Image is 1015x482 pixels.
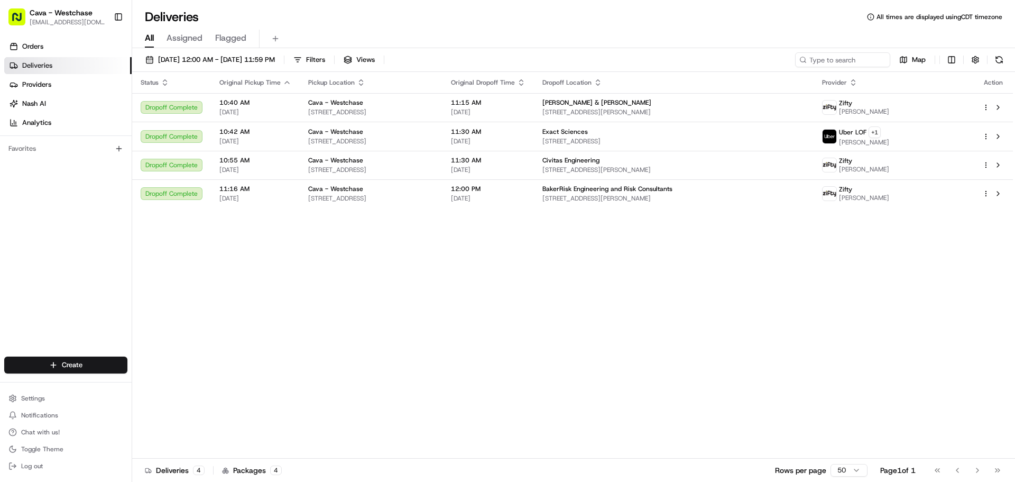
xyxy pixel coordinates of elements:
span: [STREET_ADDRESS] [542,137,805,145]
span: Exact Sciences [542,128,588,136]
span: [STREET_ADDRESS] [308,166,434,174]
a: Nash AI [4,95,132,112]
span: [DATE] [451,137,525,145]
span: [DATE] [219,194,291,203]
a: Orders [4,38,132,55]
button: Toggle Theme [4,442,127,457]
img: zifty-logo-trans-sq.png [823,158,836,172]
span: [DATE] [94,164,115,172]
button: Map [894,52,930,67]
input: Clear [27,68,174,79]
span: Knowledge Base [21,237,81,247]
span: • [88,164,91,172]
span: Filters [306,55,325,65]
span: Original Dropoff Time [451,78,515,87]
span: [DATE] [219,137,291,145]
div: We're available if you need us! [48,112,145,120]
img: uber-new-logo.jpeg [823,130,836,143]
span: Notifications [21,411,58,420]
span: [STREET_ADDRESS] [308,194,434,203]
span: Uber LOF [839,128,866,137]
span: Map [912,55,926,65]
img: Wisdom Oko [11,183,27,203]
span: 11:30 AM [451,156,525,165]
img: Grace Nketiah [11,154,27,171]
span: Dropoff Location [542,78,592,87]
div: 💻 [89,238,98,246]
a: Providers [4,76,132,93]
span: Deliveries [22,61,52,70]
span: [STREET_ADDRESS] [308,137,434,145]
button: Settings [4,391,127,406]
span: • [115,193,118,201]
span: [DATE] [219,166,291,174]
span: Orders [22,42,43,51]
h1: Deliveries [145,8,199,25]
div: Start new chat [48,101,173,112]
span: [PERSON_NAME] [839,107,889,116]
span: Zifty [839,157,852,165]
button: See all [164,135,192,148]
span: 12:00 PM [451,185,525,193]
img: 4920774857489_3d7f54699973ba98c624_72.jpg [22,101,41,120]
a: 📗Knowledge Base [6,232,85,251]
span: Cava - Westchase [308,128,363,136]
span: [DATE] [121,193,142,201]
span: Cava - Westchase [308,98,363,107]
img: 1736555255976-a54dd68f-1ca7-489b-9aae-adbdc363a1c4 [11,101,30,120]
button: Cava - Westchase [30,7,93,18]
button: +1 [869,126,881,138]
p: Rows per page [775,465,826,476]
span: Flagged [215,32,246,44]
button: Cava - Westchase[EMAIL_ADDRESS][DOMAIN_NAME] [4,4,109,30]
div: Action [982,78,1004,87]
span: Zifty [839,185,852,194]
span: Wisdom [PERSON_NAME] [33,193,113,201]
span: Settings [21,394,45,403]
span: Civitas Engineering [542,156,599,165]
a: Deliveries [4,57,132,74]
span: Provider [822,78,847,87]
span: Views [356,55,375,65]
div: Packages [222,465,282,476]
span: Cava - Westchase [308,185,363,193]
span: All [145,32,154,44]
span: [DATE] [451,108,525,116]
span: Analytics [22,118,51,128]
span: API Documentation [100,237,170,247]
div: Page 1 of 1 [880,465,916,476]
span: 11:16 AM [219,185,291,193]
button: Chat with us! [4,425,127,440]
span: [STREET_ADDRESS] [308,108,434,116]
span: All times are displayed using CDT timezone [876,13,1002,21]
span: 11:30 AM [451,128,525,136]
span: [DATE] [219,108,291,116]
button: Refresh [992,52,1007,67]
span: Chat with us! [21,428,60,436]
span: [PERSON_NAME] [839,165,889,174]
span: 11:15 AM [451,98,525,107]
span: [DATE] 12:00 AM - [DATE] 11:59 PM [158,55,275,65]
span: Nash AI [22,99,46,108]
span: Zifty [839,99,852,107]
button: [EMAIL_ADDRESS][DOMAIN_NAME] [30,18,105,26]
span: Pickup Location [308,78,355,87]
span: 10:40 AM [219,98,291,107]
img: 1736555255976-a54dd68f-1ca7-489b-9aae-adbdc363a1c4 [21,193,30,202]
span: [STREET_ADDRESS][PERSON_NAME] [542,194,805,203]
a: 💻API Documentation [85,232,174,251]
p: Welcome 👋 [11,42,192,59]
a: Analytics [4,114,132,131]
span: Cava - Westchase [308,156,363,165]
img: zifty-logo-trans-sq.png [823,101,836,114]
span: Pylon [105,262,128,270]
img: 1736555255976-a54dd68f-1ca7-489b-9aae-adbdc363a1c4 [21,165,30,173]
span: [PERSON_NAME] [839,194,889,202]
div: Favorites [4,140,127,157]
button: Filters [289,52,330,67]
div: Past conversations [11,138,71,146]
span: Toggle Theme [21,445,63,453]
span: [PERSON_NAME] [839,138,889,147]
